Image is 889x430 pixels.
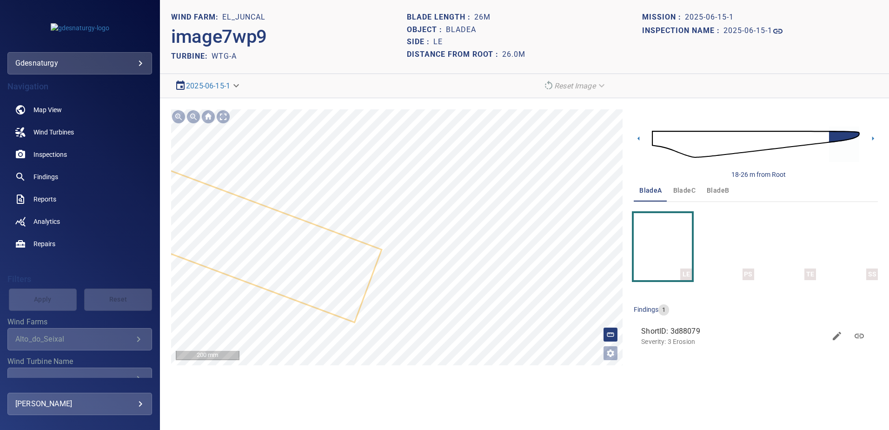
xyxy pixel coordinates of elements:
[685,13,734,22] h1: 2025-06-15-1
[680,269,692,280] div: LE
[433,38,443,47] h1: LE
[33,239,55,249] span: Repairs
[186,81,230,90] a: 2025-06-15-1
[186,109,201,124] div: Zoom out
[639,185,662,196] span: bladeA
[658,306,669,315] span: 1
[652,119,860,169] img: d
[707,185,729,196] span: bladeB
[7,210,152,233] a: analytics noActive
[696,213,754,280] button: PS
[7,318,152,326] label: Wind Farms
[820,213,878,280] button: SS
[171,78,245,94] div: 2025-06-15-1
[743,269,754,280] div: PS
[658,213,668,280] a: LE
[7,188,152,210] a: reports noActive
[33,172,58,181] span: Findings
[33,150,67,159] span: Inspections
[723,26,783,37] a: 2025-06-15-1
[407,13,474,22] h1: Blade length :
[7,82,152,91] h4: Navigation
[844,213,853,280] a: SS
[407,38,433,47] h1: Side :
[7,143,152,166] a: inspections noActive
[216,109,231,124] div: Toggle full page
[212,52,237,60] h2: WTG-A
[446,26,476,34] h1: bladeA
[720,213,730,280] a: PS
[7,52,152,74] div: gdesnaturgy
[407,50,502,59] h1: Distance from root :
[539,78,610,94] div: Reset Image
[634,306,658,313] span: findings
[222,13,265,22] h1: El_Juncal
[782,213,791,280] a: TE
[554,81,596,90] em: Reset Image
[731,170,786,179] div: 18-26 m from Root
[171,109,186,124] div: Zoom in
[642,13,685,22] h1: Mission :
[603,346,618,361] button: Open image filters and tagging options
[33,105,62,114] span: Map View
[51,23,109,33] img: gdesnaturgy-logo
[33,195,56,204] span: Reports
[7,121,152,143] a: windturbines noActive
[7,166,152,188] a: findings noActive
[171,52,212,60] h2: TURBINE:
[641,337,826,346] p: Severity: 3 Erosion
[7,358,152,365] label: Wind Turbine Name
[33,217,60,226] span: Analytics
[407,26,446,34] h1: Object :
[474,13,491,22] h1: 26m
[502,50,525,59] h1: 26.0m
[171,13,222,22] h1: WIND FARM:
[15,335,133,343] div: Alto_do_Seixal
[634,213,692,280] button: LE
[7,368,152,390] div: Wind Turbine Name
[201,109,216,124] div: Go home
[15,56,144,71] div: gdesnaturgy
[804,269,816,280] div: TE
[723,27,772,35] h1: 2025-06-15-1
[171,26,267,48] h2: image7wp9
[15,396,144,411] div: [PERSON_NAME]
[33,128,74,137] span: Wind Turbines
[866,269,878,280] div: SS
[758,213,816,280] button: TE
[7,275,152,284] h4: Filters
[642,27,723,35] h1: Inspection name :
[641,326,826,337] span: ShortID: 3d88079
[7,99,152,121] a: map noActive
[7,328,152,350] div: Wind Farms
[673,185,696,196] span: bladeC
[7,233,152,255] a: repairs noActive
